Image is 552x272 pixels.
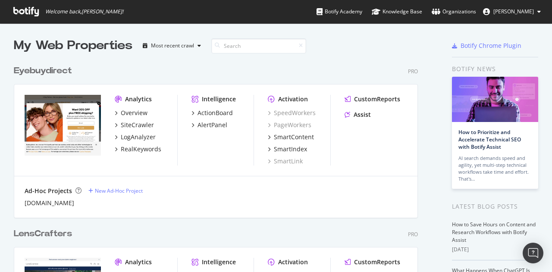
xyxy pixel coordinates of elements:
[125,258,152,266] div: Analytics
[115,145,161,153] a: RealKeywords
[45,8,123,15] span: Welcome back, [PERSON_NAME] !
[278,258,308,266] div: Activation
[493,8,534,15] span: Angela Falone
[274,133,314,141] div: SmartContent
[121,145,161,153] div: RealKeywords
[125,95,152,103] div: Analytics
[458,155,532,182] div: AI search demands speed and agility, yet multi-step technical workflows take time and effort. Tha...
[25,187,72,195] div: Ad-Hoc Projects
[268,145,307,153] a: SmartIndex
[354,258,400,266] div: CustomReports
[452,202,538,211] div: Latest Blog Posts
[274,145,307,153] div: SmartIndex
[191,121,227,129] a: AlertPanel
[452,41,521,50] a: Botify Chrome Plugin
[121,121,154,129] div: SiteCrawler
[523,243,543,263] div: Open Intercom Messenger
[268,109,316,117] a: SpeedWorkers
[115,109,147,117] a: Overview
[452,221,536,244] a: How to Save Hours on Content and Research Workflows with Botify Assist
[317,7,362,16] div: Botify Academy
[121,133,156,141] div: LogAnalyzer
[372,7,422,16] div: Knowledge Base
[408,231,418,238] div: Pro
[115,121,154,129] a: SiteCrawler
[268,157,303,166] a: SmartLink
[458,128,521,150] a: How to Prioritize and Accelerate Technical SEO with Botify Assist
[95,187,143,194] div: New Ad-Hoc Project
[14,228,72,240] div: LensCrafters
[211,38,306,53] input: Search
[452,77,538,122] img: How to Prioritize and Accelerate Technical SEO with Botify Assist
[268,121,311,129] a: PageWorkers
[202,95,236,103] div: Intelligence
[268,133,314,141] a: SmartContent
[278,95,308,103] div: Activation
[139,39,204,53] button: Most recent crawl
[14,37,132,54] div: My Web Properties
[25,95,101,156] img: eyebuydirect.com
[345,95,400,103] a: CustomReports
[202,258,236,266] div: Intelligence
[14,65,72,77] div: Eyebuydirect
[121,109,147,117] div: Overview
[115,133,156,141] a: LogAnalyzer
[461,41,521,50] div: Botify Chrome Plugin
[191,109,233,117] a: ActionBoard
[25,199,74,207] a: [DOMAIN_NAME]
[432,7,476,16] div: Organizations
[345,110,371,119] a: Assist
[452,246,538,253] div: [DATE]
[14,65,75,77] a: Eyebuydirect
[151,43,194,48] div: Most recent crawl
[198,121,227,129] div: AlertPanel
[88,187,143,194] a: New Ad-Hoc Project
[354,95,400,103] div: CustomReports
[354,110,371,119] div: Assist
[408,68,418,75] div: Pro
[345,258,400,266] a: CustomReports
[14,228,75,240] a: LensCrafters
[198,109,233,117] div: ActionBoard
[476,5,548,19] button: [PERSON_NAME]
[452,64,538,74] div: Botify news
